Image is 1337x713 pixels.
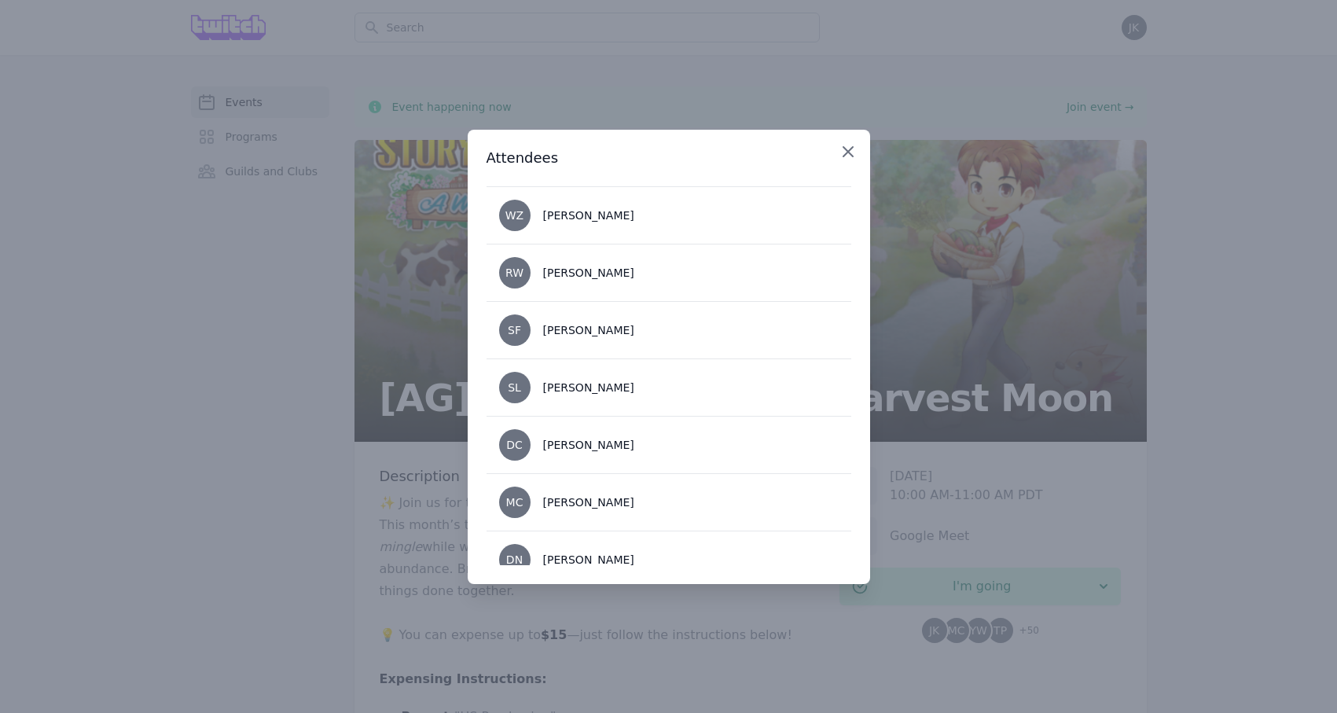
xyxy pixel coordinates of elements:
span: MC [506,497,523,508]
span: SF [508,325,521,336]
div: [PERSON_NAME] [543,494,634,510]
span: SL [508,382,521,393]
div: [PERSON_NAME] [543,322,634,338]
span: DN [506,554,523,565]
div: [PERSON_NAME] [543,265,634,281]
span: DC [506,439,523,450]
span: WZ [505,210,523,221]
div: [PERSON_NAME] [543,552,634,568]
div: [PERSON_NAME] [543,380,634,395]
div: [PERSON_NAME] [543,208,634,223]
span: RW [505,267,523,278]
h3: Attendees [487,149,851,167]
div: [PERSON_NAME] [543,437,634,453]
